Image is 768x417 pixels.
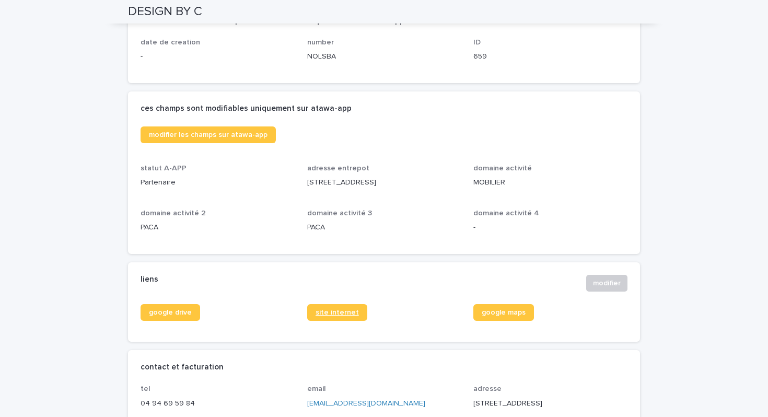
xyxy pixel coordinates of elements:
h2: contact et facturation [141,363,224,372]
p: - [141,51,295,62]
p: [STREET_ADDRESS] [307,177,461,188]
a: site internet [307,304,367,321]
span: number [307,39,334,46]
h2: liens [141,275,158,284]
button: modifier [586,275,627,292]
span: domaine activité 4 [473,210,539,217]
h2: ces champs sont modifiables uniquement sur atawa-app [141,104,352,113]
p: 659 [473,51,627,62]
p: PACA [141,222,295,233]
span: domaine activité [473,165,532,172]
p: NOLSBA [307,51,461,62]
p: - [473,222,627,233]
span: adresse [473,385,502,392]
a: google maps [473,304,534,321]
p: Partenaire [141,177,295,188]
span: google drive [149,309,192,316]
span: modifier [593,278,621,288]
p: MOBILIER [473,177,627,188]
p: [STREET_ADDRESS] [473,398,627,409]
span: date de creation [141,39,200,46]
span: domaine activité 2 [141,210,206,217]
span: tel [141,385,150,392]
span: email [307,385,326,392]
a: modifier les champs sur atawa-app [141,126,276,143]
span: statut A-APP [141,165,187,172]
p: 04 94 69 59 84 [141,398,295,409]
span: modifier les champs sur atawa-app [149,131,267,138]
span: adresse entrepot [307,165,369,172]
span: domaine activité 3 [307,210,372,217]
span: ID [473,39,481,46]
h2: DESIGN BY C [128,4,202,19]
span: google maps [482,309,526,316]
span: site internet [316,309,359,316]
a: google drive [141,304,200,321]
p: PACA [307,222,461,233]
a: [EMAIL_ADDRESS][DOMAIN_NAME] [307,400,425,407]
